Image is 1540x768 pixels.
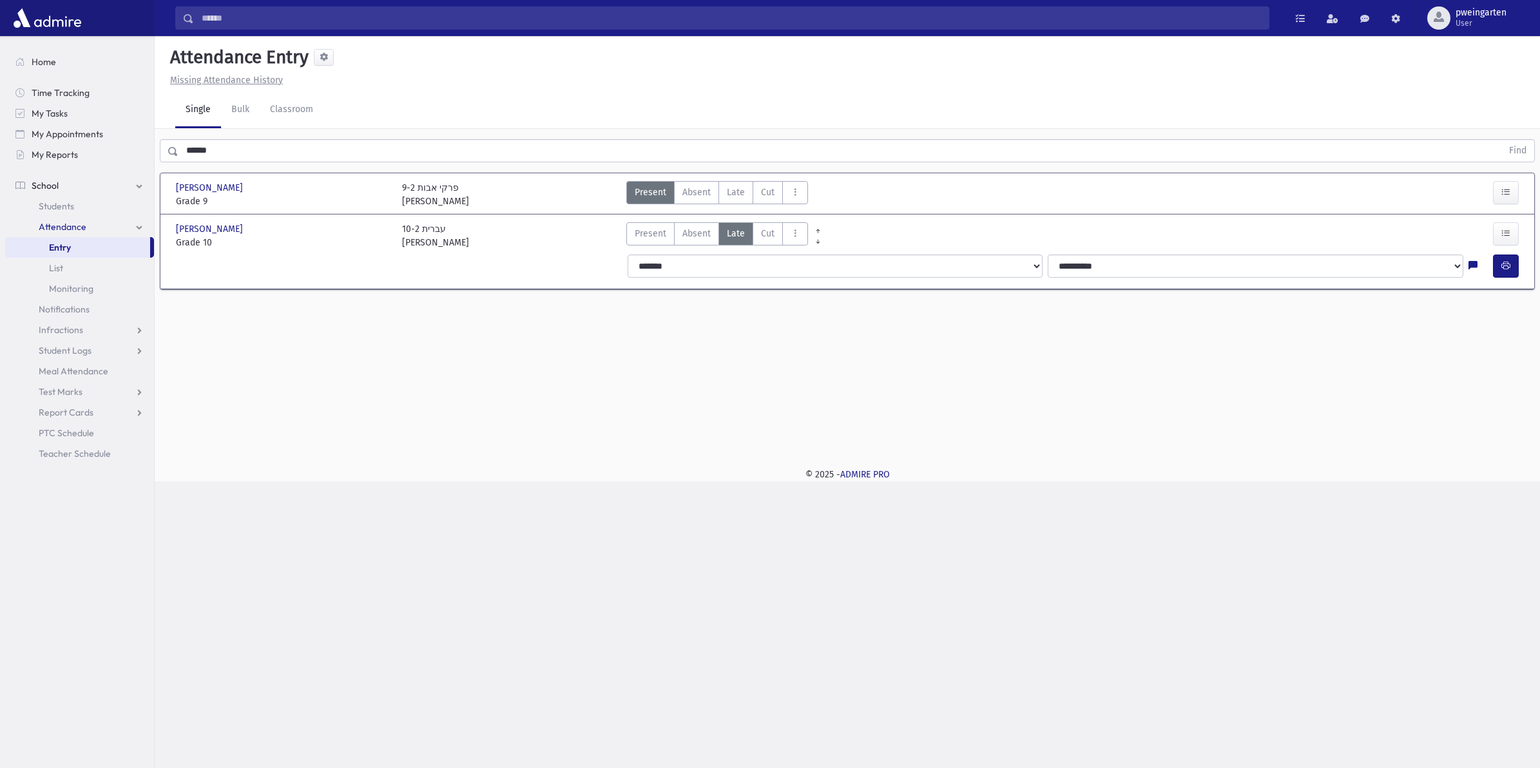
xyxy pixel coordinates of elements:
span: Student Logs [39,345,91,356]
button: Find [1501,140,1534,162]
span: Monitoring [49,283,93,294]
span: Teacher Schedule [39,448,111,459]
span: Grade 9 [176,195,389,208]
a: Classroom [260,92,323,128]
a: Report Cards [5,402,154,423]
span: pweingarten [1456,8,1506,18]
span: List [49,262,63,274]
span: Present [635,227,666,240]
a: Infractions [5,320,154,340]
span: Infractions [39,324,83,336]
a: Teacher Schedule [5,443,154,464]
span: PTC Schedule [39,427,94,439]
a: List [5,258,154,278]
u: Missing Attendance History [170,75,283,86]
a: Bulk [221,92,260,128]
span: My Reports [32,149,78,160]
a: Test Marks [5,381,154,402]
span: Report Cards [39,407,93,418]
span: Cut [761,186,775,199]
a: Student Logs [5,340,154,361]
a: Monitoring [5,278,154,299]
a: Notifications [5,299,154,320]
span: Attendance [39,221,86,233]
span: User [1456,18,1506,28]
a: Students [5,196,154,216]
span: Time Tracking [32,87,90,99]
h5: Attendance Entry [165,46,309,68]
div: © 2025 - [175,468,1519,481]
span: [PERSON_NAME] [176,181,245,195]
span: Absent [682,186,711,199]
div: AttTypes [626,222,808,249]
span: Cut [761,227,775,240]
a: My Reports [5,144,154,165]
span: School [32,180,59,191]
a: Entry [5,237,150,258]
div: 9-2 פרקי אבות [PERSON_NAME] [402,181,469,208]
span: Home [32,56,56,68]
a: ADMIRE PRO [840,469,890,480]
a: Missing Attendance History [165,75,283,86]
span: Late [727,227,745,240]
span: Entry [49,242,71,253]
div: AttTypes [626,181,808,208]
a: Attendance [5,216,154,237]
span: Notifications [39,303,90,315]
a: My Tasks [5,103,154,124]
a: School [5,175,154,196]
span: My Appointments [32,128,103,140]
span: Students [39,200,74,212]
a: PTC Schedule [5,423,154,443]
span: Test Marks [39,386,82,398]
img: AdmirePro [10,5,84,31]
span: My Tasks [32,108,68,119]
span: Present [635,186,666,199]
span: Late [727,186,745,199]
a: Time Tracking [5,82,154,103]
span: Grade 10 [176,236,389,249]
span: Meal Attendance [39,365,108,377]
div: 10-2 עברית [PERSON_NAME] [402,222,469,249]
a: Single [175,92,221,128]
span: [PERSON_NAME] [176,222,245,236]
a: Home [5,52,154,72]
a: Meal Attendance [5,361,154,381]
input: Search [194,6,1269,30]
a: My Appointments [5,124,154,144]
span: Absent [682,227,711,240]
